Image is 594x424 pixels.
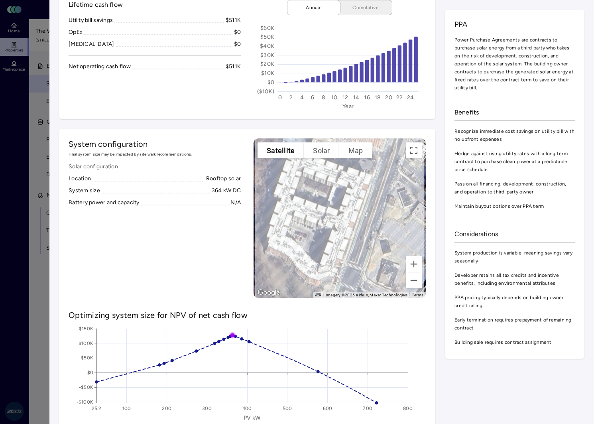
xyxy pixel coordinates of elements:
[256,288,282,298] img: Google
[69,40,114,49] div: [MEDICAL_DATA]
[454,249,575,265] span: System production is variable, meaning savings vary seasonally
[406,272,422,288] button: Zoom out
[454,36,575,92] span: Power Purchase Agreements are contracts to purchase solar energy from a third party who takes on ...
[363,406,372,411] text: 700
[92,406,102,411] text: 25.2
[454,180,575,196] span: Pass on all financing, development, construction, and operation to third-party owner
[244,414,261,421] text: PV kW
[454,271,575,287] span: Developer retains all tax credits and incentive benefits, including environmental attributes
[69,28,83,37] div: OpEx
[260,52,274,59] text: $30K
[234,40,241,49] div: $0
[375,94,381,101] text: 18
[342,94,348,101] text: 12
[283,406,292,411] text: 500
[454,127,575,143] span: Recognize immediate cost savings on utility bill with no upfront expenses
[323,406,332,411] text: 600
[342,103,354,110] text: Year
[242,406,252,411] text: 400
[353,94,360,101] text: 14
[454,105,575,121] div: Benefits
[454,19,575,30] span: PPA
[69,151,241,158] span: Final system size may be impacted by site walk recommendations.
[260,43,274,49] text: $40K
[289,94,293,101] text: 2
[234,28,241,37] div: $0
[407,94,414,101] text: 24
[261,70,274,77] text: $10K
[79,385,93,390] text: -$50K
[122,406,131,411] text: 100
[69,198,140,207] div: Battery power and capacity
[322,94,325,101] text: 8
[364,94,370,101] text: 16
[69,16,113,25] div: Utility bill savings
[385,94,392,101] text: 20
[260,25,274,32] text: $60K
[260,34,274,40] text: $50K
[212,186,241,195] div: 364 kW DC
[278,94,282,101] text: 0
[81,355,93,361] text: $50K
[403,406,413,411] text: 800
[69,174,91,183] div: Location
[331,94,338,101] text: 10
[79,326,93,331] text: $150K
[454,202,575,210] span: Maintain buyout options over PPA term
[406,142,422,158] button: Toggle fullscreen view
[454,150,575,174] span: Hedge against rising utility rates with a long term contract to purchase clean power at a predict...
[69,186,100,195] div: System size
[87,370,94,375] text: $0
[226,62,241,71] div: $511K
[206,174,241,183] div: Rooftop solar
[69,138,241,150] h2: System configuration
[260,61,274,67] text: $20K
[226,16,241,25] div: $511K
[258,142,304,158] button: Show satellite imagery
[230,198,241,207] div: N/A
[454,226,575,243] div: Considerations
[256,288,282,298] a: Open this area in Google Maps (opens a new window)
[69,62,131,71] div: Net operating cash flow
[162,406,171,411] text: 200
[339,142,372,158] button: Show street map
[406,256,422,272] button: Zoom in
[454,338,575,346] span: Building sale requires contract assignment
[202,406,212,411] text: 300
[294,4,334,12] span: Annual
[69,162,241,171] span: Solar configuration
[257,88,275,95] text: ($10K)
[454,316,575,332] span: Early termination requires prepayment of remaining contract
[454,294,575,310] span: PPA pricing typically depends on building owner credit rating
[315,293,321,296] button: Keyboard shortcuts
[396,94,403,101] text: 22
[326,293,407,297] span: Imagery ©2025 Airbus, Maxar Technologies
[300,94,304,101] text: 4
[304,142,339,158] button: Show solar potential
[77,399,94,405] text: -$100K
[346,4,386,12] span: Cumulative
[267,79,275,86] text: $0
[412,293,423,297] a: Terms (opens in new tab)
[79,341,93,346] text: $100K
[69,310,248,320] text: Optimizing system size for NPV of net cash flow
[311,94,314,101] text: 6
